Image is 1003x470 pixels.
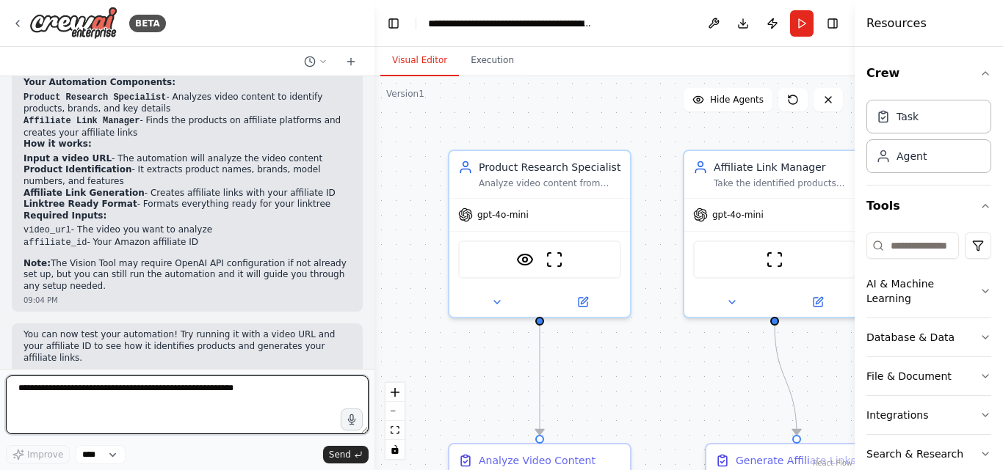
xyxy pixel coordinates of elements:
[23,188,351,199] li: - Creates affiliate links with your affiliate ID
[684,88,772,111] button: Hide Agents
[23,258,351,293] p: The Vision Tool may require OpenAI API configuration if not already set up, but you can still run...
[385,383,405,402] button: zoom in
[23,164,351,187] li: - It extracts product names, brands, model numbers, and features
[546,251,563,268] img: ScrapeWebsiteTool
[866,265,991,317] button: AI & Machine Learning
[23,199,137,209] strong: Linktree Ready Format
[23,188,145,198] strong: Affiliate Link Generation
[23,329,351,364] p: You can now test your automation! Try running it with a video URL and your affiliate ID to see ho...
[385,421,405,440] button: fit view
[541,293,624,311] button: Open in side panel
[766,251,783,268] img: ScrapeWebsiteTool
[23,367,351,378] div: 09:04 PM
[27,449,63,460] span: Improve
[23,237,351,249] li: - Your Amazon affiliate ID
[385,440,405,459] button: toggle interactivity
[129,15,166,32] div: BETA
[813,459,852,467] a: React Flow attribution
[23,224,351,237] li: - The video you want to analyze
[23,92,166,103] code: Product Research Specialist
[329,449,351,460] span: Send
[428,16,593,31] nav: breadcrumb
[23,139,92,149] strong: How it works:
[683,150,866,318] div: Affiliate Link ManagerTake the identified products from research and find them on Amazon or other...
[866,186,991,227] button: Tools
[866,396,991,434] button: Integrations
[23,115,351,139] li: - Finds the products on affiliate platforms and creates your affiliate links
[866,15,927,32] h4: Resources
[23,225,71,235] code: video_url
[298,53,333,70] button: Switch to previous chat
[767,326,804,435] g: Edge from dcc09f4e-28fb-4db3-803c-e6f122631808 to a33c965f-cbb6-4f0a-a1f0-ff3e839a299a
[897,149,927,164] div: Agent
[23,210,106,221] strong: Required Inputs:
[448,150,631,318] div: Product Research SpecialistAnalyze video content from {video_url} to identify products being show...
[866,318,991,356] button: Database & Data
[339,53,363,70] button: Start a new chat
[479,453,595,468] div: Analyze Video Content
[23,258,51,268] strong: Note:
[23,295,351,306] div: 09:04 PM
[866,53,991,94] button: Crew
[714,177,856,189] div: Take the identified products from research and find them on Amazon or other affiliate platforms, ...
[386,88,424,100] div: Version 1
[6,445,70,464] button: Improve
[822,13,843,34] button: Hide right sidebar
[710,94,764,106] span: Hide Agents
[23,164,131,175] strong: Product Identification
[477,209,529,221] span: gpt-4o-mini
[383,13,404,34] button: Hide left sidebar
[897,109,919,124] div: Task
[714,160,856,175] div: Affiliate Link Manager
[385,402,405,421] button: zoom out
[23,153,112,164] strong: Input a video URL
[776,293,859,311] button: Open in side panel
[29,7,117,40] img: Logo
[479,177,621,189] div: Analyze video content from {video_url} to identify products being showcased, extract product name...
[23,199,351,210] li: - Formats everything ready for your linktree
[341,408,363,430] button: Click to speak your automation idea
[23,153,351,165] li: - The automation will analyze the video content
[23,116,140,126] code: Affiliate Link Manager
[736,453,856,468] div: Generate Affiliate Links
[532,326,547,435] g: Edge from c09da003-4dcd-4463-9841-1d50308749da to 546ef49b-0ea4-4c21-af61-3d0bfbbcabd1
[323,446,369,463] button: Send
[516,251,534,268] img: VisionTool
[866,94,991,185] div: Crew
[459,45,526,76] button: Execution
[385,383,405,459] div: React Flow controls
[380,45,459,76] button: Visual Editor
[479,160,621,175] div: Product Research Specialist
[866,357,991,395] button: File & Document
[23,92,351,115] li: - Analyzes video content to identify products, brands, and key details
[23,238,87,248] code: affiliate_id
[23,77,175,87] strong: Your Automation Components:
[712,209,764,221] span: gpt-4o-mini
